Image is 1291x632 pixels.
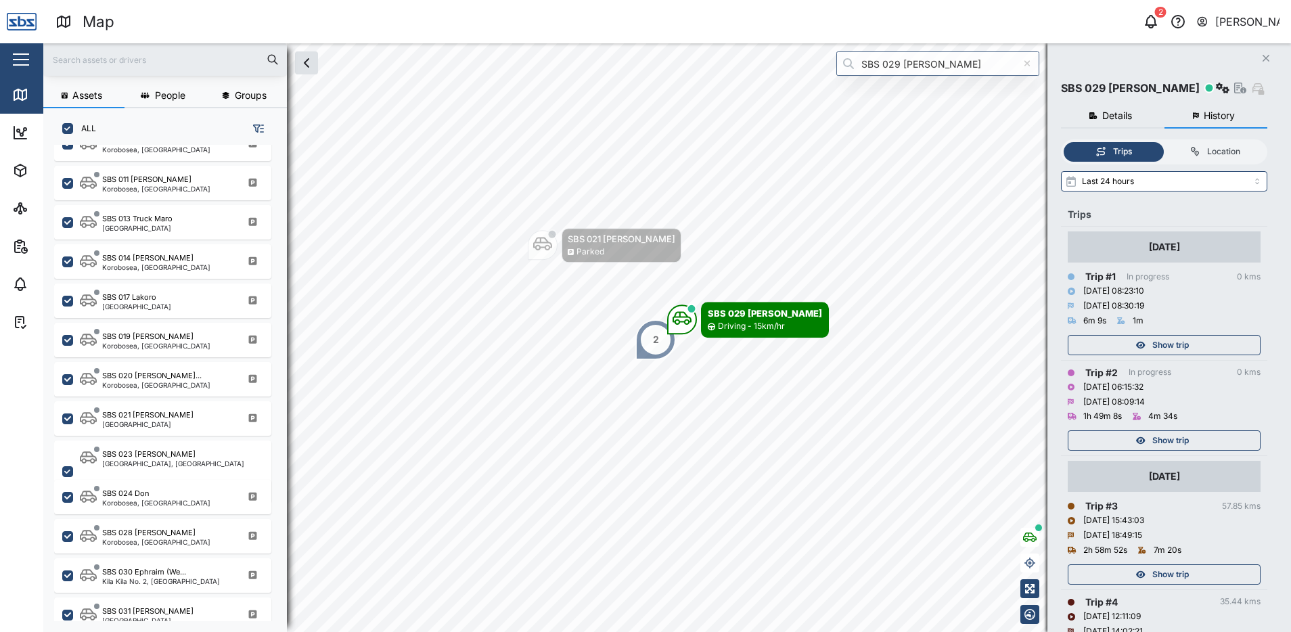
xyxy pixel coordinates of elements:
div: [GEOGRAPHIC_DATA] [102,617,194,624]
div: grid [54,145,286,621]
div: Assets [35,163,77,178]
div: Map marker [667,302,829,338]
span: Show trip [1152,565,1189,584]
div: SBS 029 [PERSON_NAME] [1061,80,1200,97]
div: 4m 34s [1148,410,1177,423]
div: [GEOGRAPHIC_DATA], [GEOGRAPHIC_DATA] [102,460,244,467]
div: Tasks [35,315,72,330]
div: Trips [1113,145,1132,158]
button: [PERSON_NAME] [1196,12,1280,31]
div: Korobosea, [GEOGRAPHIC_DATA] [102,146,210,153]
button: Show trip [1068,335,1261,355]
div: [GEOGRAPHIC_DATA] [102,303,171,310]
div: [DATE] 08:23:10 [1083,285,1144,298]
div: [DATE] [1149,240,1180,254]
div: 1h 49m 8s [1083,410,1122,423]
div: Trip # 4 [1085,595,1118,610]
div: In progress [1127,271,1169,284]
div: 0 kms [1237,271,1261,284]
span: People [155,91,185,100]
div: 2h 58m 52s [1083,544,1127,557]
div: Map marker [635,319,676,360]
span: History [1204,111,1235,120]
div: [DATE] 08:09:14 [1083,396,1145,409]
div: Parked [576,246,604,258]
div: Trip # 2 [1085,365,1118,380]
div: 2 [1155,7,1167,18]
div: Trips [1068,207,1261,222]
span: Show trip [1152,336,1189,355]
div: Driving - 15km/hr [718,320,785,333]
img: Main Logo [7,7,37,37]
div: SBS 014 [PERSON_NAME] [102,252,194,264]
button: Show trip [1068,564,1261,585]
div: 7m 20s [1154,544,1181,557]
div: [DATE] 15:43:03 [1083,514,1144,527]
div: Alarms [35,277,77,292]
div: Dashboard [35,125,96,140]
div: Location [1207,145,1240,158]
div: [DATE] 06:15:32 [1083,381,1143,394]
div: Map marker [528,228,681,263]
input: Search by People, Asset, Geozone or Place [836,51,1039,76]
div: Sites [35,201,68,216]
div: [GEOGRAPHIC_DATA] [102,421,194,428]
div: 1m [1133,315,1143,328]
div: In progress [1129,366,1171,379]
div: SBS 031 [PERSON_NAME] [102,606,194,617]
canvas: Map [43,43,1291,632]
div: SBS 021 [PERSON_NAME] [568,232,675,246]
span: Groups [235,91,267,100]
div: SBS 020 [PERSON_NAME]... [102,370,202,382]
div: Trip # 1 [1085,269,1116,284]
div: [PERSON_NAME] [1215,14,1280,30]
div: Reports [35,239,81,254]
div: Korobosea, [GEOGRAPHIC_DATA] [102,499,210,506]
div: Trip # 3 [1085,499,1118,514]
div: SBS 024 Don [102,488,150,499]
span: Details [1102,111,1132,120]
div: 35.44 kms [1220,595,1261,608]
div: Kila Kila No. 2, [GEOGRAPHIC_DATA] [102,578,220,585]
div: 6m 9s [1083,315,1106,328]
div: [DATE] [1149,469,1180,484]
div: Map [35,87,66,102]
div: SBS 023 [PERSON_NAME] [102,449,196,460]
input: Search assets or drivers [51,49,279,70]
div: Korobosea, [GEOGRAPHIC_DATA] [102,342,210,349]
button: Show trip [1068,430,1261,451]
div: Korobosea, [GEOGRAPHIC_DATA] [102,382,210,388]
div: SBS 017 Lakoro [102,292,156,303]
div: SBS 011 [PERSON_NAME] [102,174,191,185]
div: [DATE] 08:30:19 [1083,300,1144,313]
span: Assets [72,91,102,100]
div: SBS 029 [PERSON_NAME] [708,307,822,320]
div: 57.85 kms [1222,500,1261,513]
div: SBS 013 Truck Maro [102,213,173,225]
div: SBS 021 [PERSON_NAME] [102,409,194,421]
input: Select range [1061,171,1267,191]
div: 0 kms [1237,366,1261,379]
label: ALL [73,123,96,134]
div: [GEOGRAPHIC_DATA] [102,225,173,231]
div: 2 [653,332,659,347]
div: Korobosea, [GEOGRAPHIC_DATA] [102,539,210,545]
div: SBS 028 [PERSON_NAME] [102,527,196,539]
div: SBS 030 Ephraim (We... [102,566,186,578]
div: [DATE] 12:11:09 [1083,610,1141,623]
div: Korobosea, [GEOGRAPHIC_DATA] [102,264,210,271]
div: Map [83,10,114,34]
div: SBS 019 [PERSON_NAME] [102,331,194,342]
div: Korobosea, [GEOGRAPHIC_DATA] [102,185,210,192]
span: Show trip [1152,431,1189,450]
div: [DATE] 18:49:15 [1083,529,1142,542]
